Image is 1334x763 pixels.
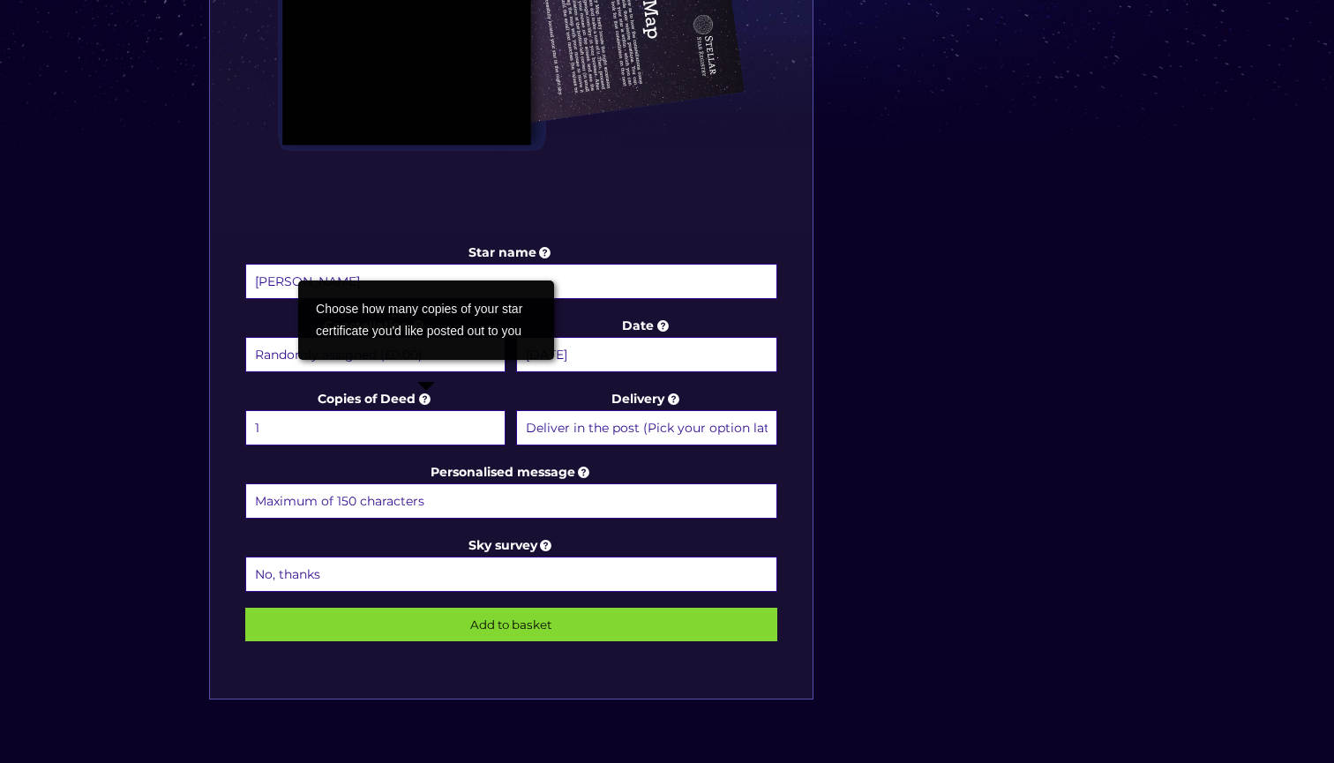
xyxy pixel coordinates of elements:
[245,608,777,641] input: Add to basket
[516,410,776,445] select: Delivery
[245,557,777,592] select: Sky survey
[245,315,506,375] label: Constellation
[245,461,777,521] label: Personalised message
[245,388,506,448] label: Copies of Deed
[516,315,776,375] label: Date
[516,337,776,372] input: Date
[468,537,555,553] a: Sky survey
[298,281,554,360] div: Choose how many copies of your star certificate you'd like posted out to you
[245,264,777,299] input: Star name
[245,410,506,445] select: Copies of Deed
[516,388,776,448] label: Delivery
[245,337,506,372] select: Constellation
[245,483,777,519] input: Personalised message
[245,242,777,302] label: Star name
